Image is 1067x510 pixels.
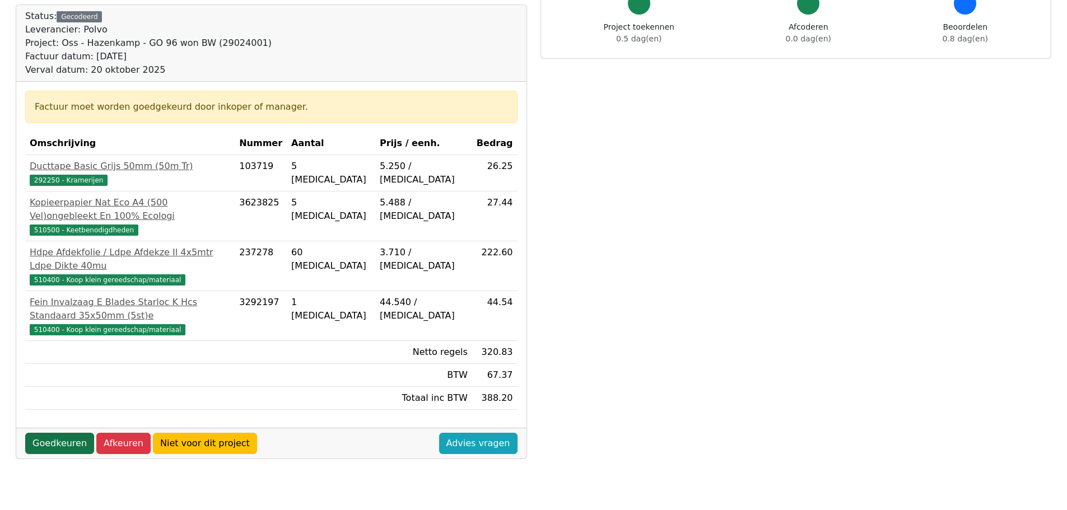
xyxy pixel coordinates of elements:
td: 26.25 [472,155,518,191]
div: Verval datum: 20 oktober 2025 [25,63,272,77]
a: Hdpe Afdekfolie / Ldpe Afdekze Il 4x5mtr Ldpe Dikte 40mu510400 - Koop klein gereedschap/materiaal [30,246,230,286]
td: 27.44 [472,191,518,241]
div: 5.250 / [MEDICAL_DATA] [380,160,468,186]
div: 60 [MEDICAL_DATA] [291,246,371,273]
div: Hdpe Afdekfolie / Ldpe Afdekze Il 4x5mtr Ldpe Dikte 40mu [30,246,230,273]
th: Bedrag [472,132,518,155]
a: Advies vragen [439,433,518,454]
div: Status: [25,10,272,77]
div: Factuur moet worden goedgekeurd door inkoper of manager. [35,100,508,114]
div: Leverancier: Polvo [25,23,272,36]
div: 1 [MEDICAL_DATA] [291,296,371,322]
div: Project toekennen [604,21,674,45]
div: 5 [MEDICAL_DATA] [291,160,371,186]
div: 3.710 / [MEDICAL_DATA] [380,246,468,273]
td: 320.83 [472,341,518,364]
td: 3623825 [235,191,287,241]
td: 44.54 [472,291,518,341]
a: Afkeuren [96,433,151,454]
div: 44.540 / [MEDICAL_DATA] [380,296,468,322]
th: Prijs / eenh. [375,132,472,155]
td: 103719 [235,155,287,191]
div: Kopieerpapier Nat Eco A4 (500 Vel)ongebleekt En 100% Ecologi [30,196,230,223]
div: Beoordelen [943,21,988,45]
span: 0.8 dag(en) [943,34,988,43]
span: 0.5 dag(en) [616,34,661,43]
td: 222.60 [472,241,518,291]
td: BTW [375,364,472,387]
div: Gecodeerd [57,11,102,22]
th: Aantal [287,132,375,155]
a: Ducttape Basic Grijs 50mm (50m Tr)292250 - Kramerijen [30,160,230,186]
td: 67.37 [472,364,518,387]
div: Factuur datum: [DATE] [25,50,272,63]
div: Afcoderen [786,21,831,45]
span: 510400 - Koop klein gereedschap/materiaal [30,324,185,335]
span: 292250 - Kramerijen [30,175,108,186]
a: Fein Invalzaag E Blades Starloc K Hcs Standaard 35x50mm (5st)e510400 - Koop klein gereedschap/mat... [30,296,230,336]
td: 3292197 [235,291,287,341]
span: 510400 - Koop klein gereedschap/materiaal [30,274,185,286]
a: Goedkeuren [25,433,94,454]
td: Netto regels [375,341,472,364]
div: Ducttape Basic Grijs 50mm (50m Tr) [30,160,230,173]
a: Niet voor dit project [153,433,257,454]
th: Omschrijving [25,132,235,155]
th: Nummer [235,132,287,155]
span: 0.0 dag(en) [786,34,831,43]
a: Kopieerpapier Nat Eco A4 (500 Vel)ongebleekt En 100% Ecologi510500 - Keetbenodigdheden [30,196,230,236]
td: 237278 [235,241,287,291]
span: 510500 - Keetbenodigdheden [30,224,138,236]
div: 5.488 / [MEDICAL_DATA] [380,196,468,223]
div: 5 [MEDICAL_DATA] [291,196,371,223]
td: Totaal inc BTW [375,387,472,410]
div: Fein Invalzaag E Blades Starloc K Hcs Standaard 35x50mm (5st)e [30,296,230,322]
td: 388.20 [472,387,518,410]
div: Project: Oss - Hazenkamp - GO 96 won BW (29024001) [25,36,272,50]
